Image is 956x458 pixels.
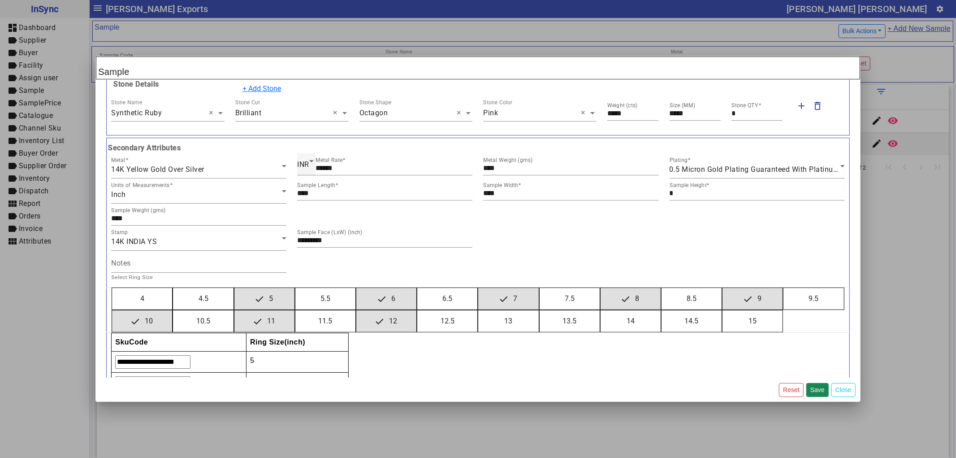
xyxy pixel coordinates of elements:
button: 10 [112,310,172,332]
div: Stone Color [483,98,513,106]
mat-label: Stamp [111,229,128,236]
span: 15 [743,310,762,332]
button: 13.5 [540,310,600,332]
button: 14.5 [662,310,722,332]
mat-label: Size (MM) [670,102,696,109]
button: 9 [722,288,783,310]
mat-label: Metal Weight (gms) [483,157,533,163]
h2: Sample [96,57,860,79]
button: 4.5 [173,288,233,310]
button: 8 [601,288,661,310]
mat-icon: add [796,100,807,111]
th: Ring Size(inch) [247,333,349,352]
span: 11 [248,310,281,332]
button: 8.5 [662,288,722,310]
span: Clear all [457,108,464,118]
button: 5.5 [295,288,355,310]
span: INR [297,160,309,169]
button: Close [831,383,856,397]
span: 6.5 [437,288,458,310]
b: Stone Details [111,80,159,88]
span: 5 [250,288,278,310]
span: 4 [135,288,150,310]
mat-icon: delete_outline [812,100,823,111]
button: + Add Stone [237,80,287,97]
span: 14K Yellow Gold Over Silver [111,165,204,174]
button: 6 [356,288,416,310]
mat-label: Plating [670,157,688,163]
button: 12.5 [417,310,477,332]
mat-label: Weight (cts) [607,102,638,109]
button: 11 [234,310,294,332]
span: 10.5 [191,310,216,332]
button: 13 [478,310,538,332]
button: 10.5 [173,310,233,332]
button: 7 [478,288,538,310]
button: 15 [722,310,783,332]
span: 14 [621,310,640,332]
span: 0.5 Micron Gold Plating Guaranteed With Platinum Coat [670,165,858,174]
h5: Select Ring Size [106,273,850,282]
mat-label: Notes [111,259,131,268]
button: 7.5 [540,288,600,310]
span: 7.5 [559,288,580,310]
span: 11.5 [313,310,337,332]
button: Reset [779,383,804,397]
mat-label: Sample Weight (gms) [111,207,166,214]
span: 14K INDIA YS [111,237,157,246]
span: Clear all [209,108,216,118]
span: 9 [739,288,767,310]
span: Inch [111,190,125,199]
span: 5.5 [315,288,336,310]
b: Secondary Attributes [106,143,850,153]
mat-label: Sample Height [670,182,707,188]
button: 6.5 [417,288,477,310]
span: 6 [372,288,401,310]
span: 7 [494,288,523,310]
button: 14 [601,310,661,332]
div: Stone Name [111,98,142,106]
mat-label: Metal Rate [316,157,343,163]
button: Save [806,383,829,397]
button: 5 [234,288,294,310]
td: 6 [247,373,349,394]
span: 10 [126,310,158,332]
span: Clear all [333,108,341,118]
button: 4 [112,288,172,310]
span: 13 [499,310,518,332]
span: 14.5 [679,310,704,332]
mat-label: Sample Width [483,182,519,188]
td: 5 [247,352,349,373]
span: 4.5 [193,288,214,310]
mat-label: Units of Measurements [111,182,170,188]
mat-label: Metal [111,157,125,163]
button: 9.5 [783,288,844,310]
span: 12.5 [435,310,460,332]
span: 13.5 [557,310,582,332]
mat-label: Sample Face (LxW) (Inch) [297,229,363,236]
th: SkuCode [112,333,247,352]
div: Stone Cut [235,98,260,106]
span: 8.5 [681,288,702,310]
mat-label: Stone QTY [731,102,758,109]
span: 9.5 [803,288,824,310]
button: 11.5 [295,310,355,332]
mat-label: Sample Length [297,182,335,188]
button: 12 [356,310,416,332]
div: Stone Shape [359,98,392,106]
span: Clear all [581,108,588,118]
span: 12 [370,310,402,332]
span: 8 [616,288,645,310]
